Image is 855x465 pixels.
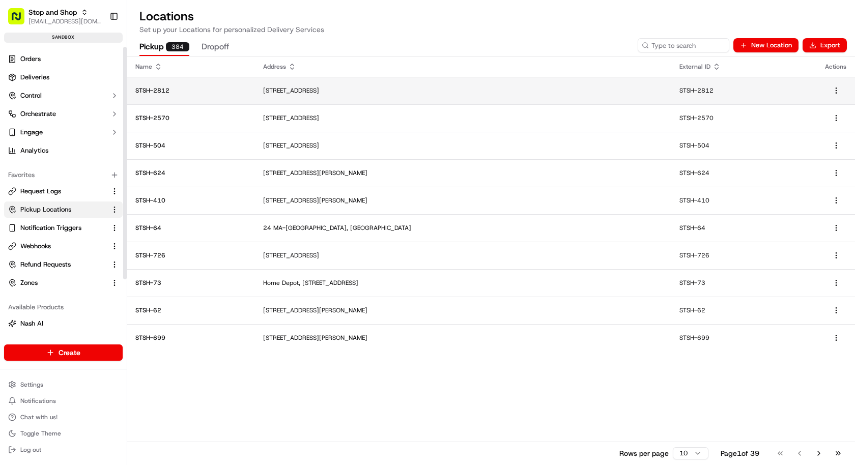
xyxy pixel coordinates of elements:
[679,306,809,314] p: STSH-62
[263,86,663,95] p: [STREET_ADDRESS]
[135,279,247,287] p: STSH-73
[139,8,843,24] h2: Locations
[4,377,123,392] button: Settings
[4,142,123,159] a: Analytics
[135,306,247,314] p: STSH-62
[135,114,247,122] p: STSH-2570
[263,279,663,287] p: Home Depot, [STREET_ADDRESS]
[4,426,123,441] button: Toggle Theme
[4,4,105,28] button: Stop and Shop[EMAIL_ADDRESS][DOMAIN_NAME]
[202,39,229,56] button: Dropoff
[679,334,809,342] p: STSH-699
[4,238,123,254] button: Webhooks
[4,201,123,218] button: Pickup Locations
[8,223,106,232] a: Notification Triggers
[166,42,189,51] div: 384
[20,205,71,214] span: Pickup Locations
[263,334,663,342] p: [STREET_ADDRESS][PERSON_NAME]
[733,38,799,52] button: New Location
[10,148,18,156] div: 📗
[28,17,101,25] span: [EMAIL_ADDRESS][DOMAIN_NAME]
[263,196,663,205] p: [STREET_ADDRESS][PERSON_NAME]
[35,107,129,115] div: We're available if you need us!
[20,146,48,155] span: Analytics
[4,33,123,43] div: sandbox
[20,413,58,421] span: Chat with us!
[263,63,663,71] div: Address
[20,128,43,137] span: Engage
[4,167,123,183] div: Favorites
[803,38,847,52] button: Export
[135,86,247,95] p: STSH-2812
[135,141,247,150] p: STSH-504
[20,147,78,157] span: Knowledge Base
[4,344,123,361] button: Create
[4,69,123,85] a: Deliveries
[28,7,77,17] button: Stop and Shop
[10,10,31,30] img: Nash
[86,148,94,156] div: 💻
[4,106,123,122] button: Orchestrate
[4,315,123,332] button: Nash AI
[96,147,163,157] span: API Documentation
[4,443,123,457] button: Log out
[679,224,809,232] p: STSH-64
[8,278,106,287] a: Zones
[135,334,247,342] p: STSH-699
[8,319,119,328] a: Nash AI
[8,205,106,214] a: Pickup Locations
[263,306,663,314] p: [STREET_ADDRESS][PERSON_NAME]
[101,172,123,180] span: Pylon
[263,251,663,259] p: [STREET_ADDRESS]
[20,260,71,269] span: Refund Requests
[35,97,167,107] div: Start new chat
[263,224,663,232] p: 24 MA-[GEOGRAPHIC_DATA], [GEOGRAPHIC_DATA]
[679,63,809,71] div: External ID
[20,223,81,232] span: Notification Triggers
[72,171,123,180] a: Powered byPylon
[135,196,247,205] p: STSH-410
[20,54,41,64] span: Orders
[10,97,28,115] img: 1736555255976-a54dd68f-1ca7-489b-9aae-adbdc363a1c4
[20,278,38,287] span: Zones
[20,446,41,454] span: Log out
[20,429,61,438] span: Toggle Theme
[638,38,729,52] input: Type to search
[679,169,809,177] p: STSH-624
[135,224,247,232] p: STSH-64
[263,141,663,150] p: [STREET_ADDRESS]
[8,187,106,196] a: Request Logs
[4,124,123,140] button: Engage
[679,251,809,259] p: STSH-726
[20,242,51,251] span: Webhooks
[619,448,669,458] p: Rows per page
[135,63,247,71] div: Name
[26,65,183,76] input: Got a question? Start typing here...
[59,347,80,358] span: Create
[4,410,123,424] button: Chat with us!
[20,381,43,389] span: Settings
[8,242,106,251] a: Webhooks
[679,114,809,122] p: STSH-2570
[20,73,49,82] span: Deliveries
[20,109,56,119] span: Orchestrate
[10,40,185,56] p: Welcome 👋
[825,63,847,71] div: Actions
[20,187,61,196] span: Request Logs
[135,251,247,259] p: STSH-726
[263,114,663,122] p: [STREET_ADDRESS]
[4,51,123,67] a: Orders
[20,319,43,328] span: Nash AI
[139,39,189,56] button: Pickup
[4,220,123,236] button: Notification Triggers
[4,299,123,315] div: Available Products
[679,196,809,205] p: STSH-410
[6,143,82,161] a: 📗Knowledge Base
[20,91,42,100] span: Control
[4,88,123,104] button: Control
[173,100,185,112] button: Start new chat
[4,183,123,199] button: Request Logs
[135,169,247,177] p: STSH-624
[139,24,843,35] p: Set up your Locations for personalized Delivery Services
